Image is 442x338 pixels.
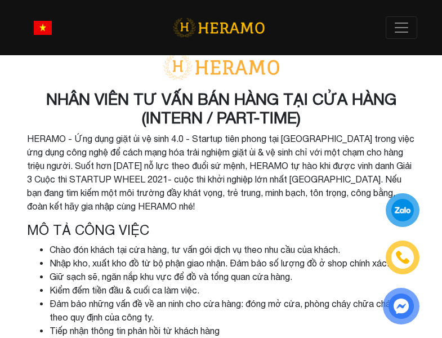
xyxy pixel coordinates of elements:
img: phone-icon [396,251,409,264]
h3: NHÂN VIÊN TƯ VẤN BÁN HÀNG TẠI CỬA HÀNG (INTERN / PART-TIME) [27,90,416,127]
li: Nhập kho, xuất kho đồ từ bộ phận giao nhận. Đảm bảo số lượng đồ ở shop chính xác. [50,256,416,270]
li: Giữ sạch sẽ, ngăn nắp khu vực để đồ và tổng quan cửa hàng. [50,270,416,283]
img: vn-flag.png [34,21,52,35]
a: phone-icon [387,242,418,273]
h4: Mô tả công việc [27,222,416,238]
img: logo-with-text.png [159,54,283,81]
li: Tiếp nhận thông tin phản hồi từ khách hàng [50,324,416,337]
li: Đảm bảo những vấn đề về an ninh cho cửa hàng: đóng mở cửa, phòng cháy chữa cháy,... theo quy định... [50,297,416,324]
li: Kiểm đếm tiền đầu & cuối ca làm việc. [50,283,416,297]
li: Chào đón khách tại cửa hàng, tư vấn gói dịch vụ theo nhu cầu của khách. [50,243,416,256]
img: logo [173,16,265,39]
p: HERAMO - Ứng dụng giặt ủi vệ sinh 4.0 - Startup tiên phong tại [GEOGRAPHIC_DATA] trong việc ứng d... [27,132,416,213]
